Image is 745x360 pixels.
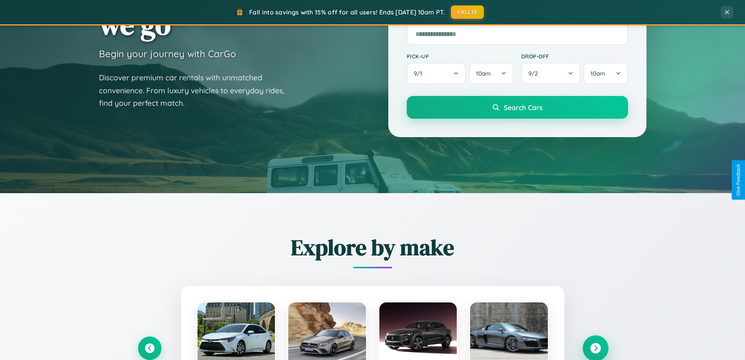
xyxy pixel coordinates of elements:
[249,8,445,16] span: Fall into savings with 15% off for all users! Ends [DATE] 10am PT.
[99,48,236,60] h3: Begin your journey with CarGo
[521,53,628,60] label: Drop-off
[521,63,581,84] button: 9/2
[528,70,542,77] span: 9 / 2
[583,63,628,84] button: 10am
[407,63,466,84] button: 9/1
[451,5,484,19] button: FALL15
[504,103,542,112] span: Search Cars
[407,53,513,60] label: Pick-up
[736,164,741,196] div: Give Feedback
[469,63,513,84] button: 10am
[414,70,426,77] span: 9 / 1
[407,96,628,119] button: Search Cars
[591,70,605,77] span: 10am
[99,71,294,110] p: Discover premium car rentals with unmatched convenience. From luxury vehicles to everyday rides, ...
[138,232,607,262] h2: Explore by make
[476,70,491,77] span: 10am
